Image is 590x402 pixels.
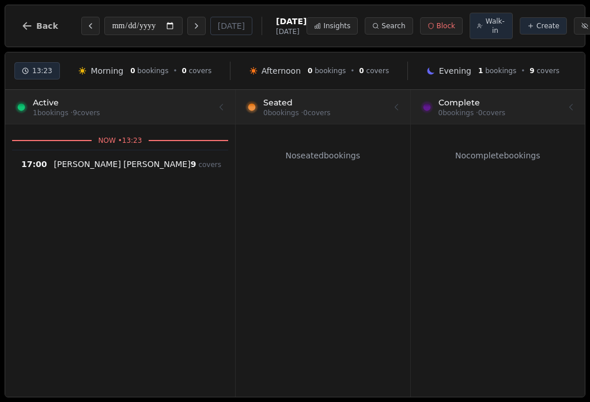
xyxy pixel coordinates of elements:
span: • [521,66,525,75]
p: No seated bookings [243,150,403,161]
span: covers [198,161,221,169]
button: Next day [187,17,206,35]
button: [DATE] [210,17,252,35]
span: 9 [530,67,534,75]
span: Evening [439,65,471,77]
span: Insights [323,21,350,31]
button: Walk-in [470,13,513,39]
span: Create [536,21,559,31]
p: [PERSON_NAME] [PERSON_NAME] [54,158,191,170]
span: 0 [130,67,135,75]
span: covers [536,67,559,75]
span: 9 [191,160,196,169]
button: Insights [307,17,358,35]
span: 0 [359,67,364,75]
span: Block [437,21,455,31]
span: [DATE] [276,27,307,36]
span: [DATE] [276,16,307,27]
span: covers [366,67,389,75]
button: Block [420,17,463,35]
button: Back [12,12,67,40]
span: 0 [308,67,312,75]
span: Morning [90,65,123,77]
span: • [173,66,177,75]
span: • [350,66,354,75]
span: bookings [137,67,168,75]
p: No complete bookings [418,150,578,161]
span: bookings [485,67,516,75]
span: Walk-in [485,17,505,35]
span: covers [189,67,212,75]
button: Search [365,17,413,35]
span: Back [36,22,58,30]
span: Afternoon [262,65,301,77]
span: 13:23 [32,66,52,75]
span: 0 [181,67,186,75]
button: Previous day [81,17,100,35]
span: 1 [478,67,483,75]
span: Search [381,21,405,31]
span: NOW • 13:23 [92,136,149,145]
button: Create [520,17,567,35]
span: bookings [315,67,346,75]
span: 17:00 [21,158,47,170]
